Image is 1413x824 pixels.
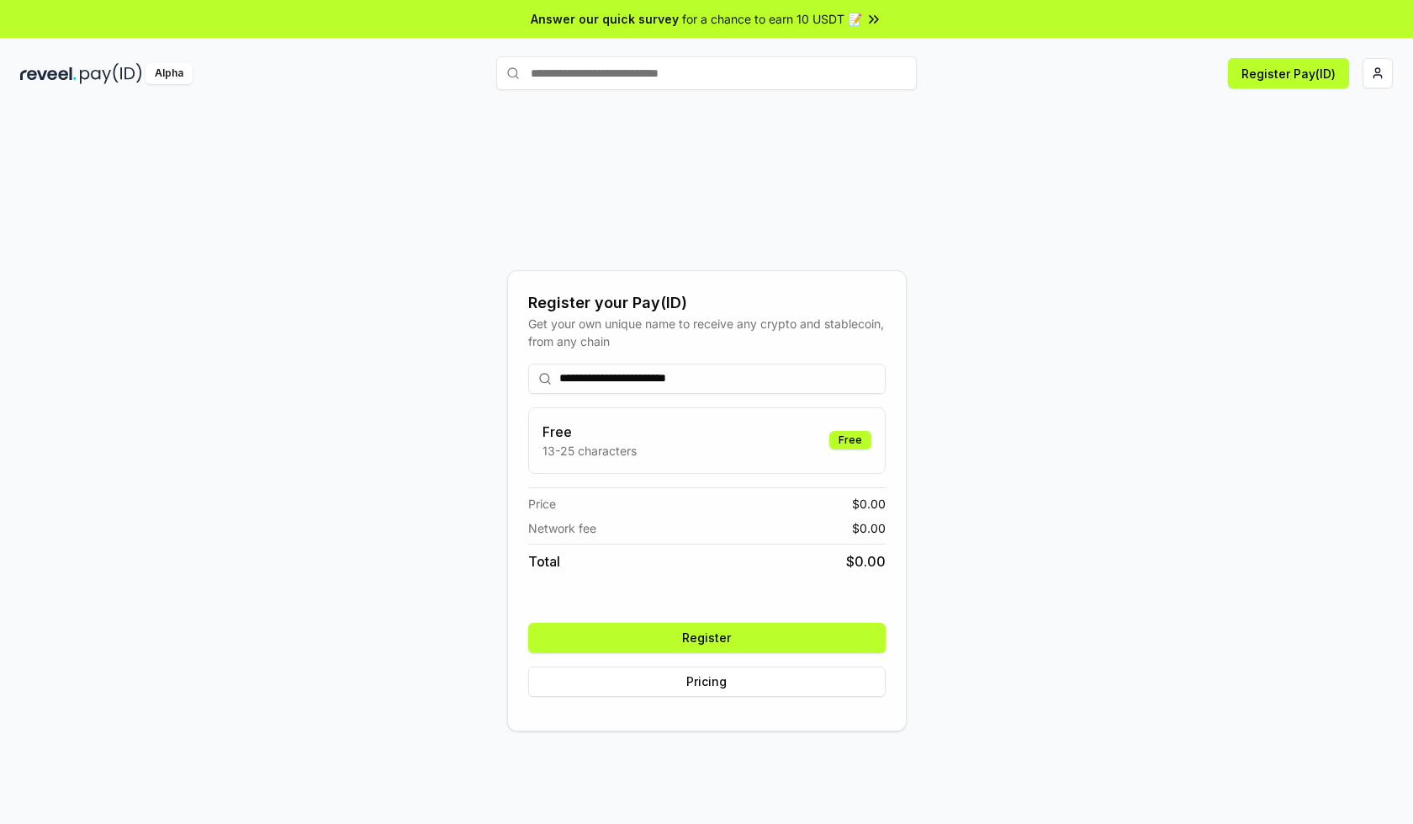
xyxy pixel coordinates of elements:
button: Register [528,623,886,653]
img: reveel_dark [20,63,77,84]
span: $ 0.00 [846,551,886,571]
div: Alpha [146,63,193,84]
span: Total [528,551,560,571]
div: Get your own unique name to receive any crypto and stablecoin, from any chain [528,315,886,350]
span: Answer our quick survey [531,10,679,28]
span: $ 0.00 [852,495,886,513]
span: Price [528,495,556,513]
span: $ 0.00 [852,519,886,537]
div: Free [829,431,871,449]
button: Pricing [528,667,886,697]
p: 13-25 characters [542,442,637,460]
div: Register your Pay(ID) [528,291,886,315]
span: Network fee [528,519,596,537]
span: for a chance to earn 10 USDT 📝 [682,10,862,28]
img: pay_id [80,63,142,84]
button: Register Pay(ID) [1228,58,1349,88]
h3: Free [542,422,637,442]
